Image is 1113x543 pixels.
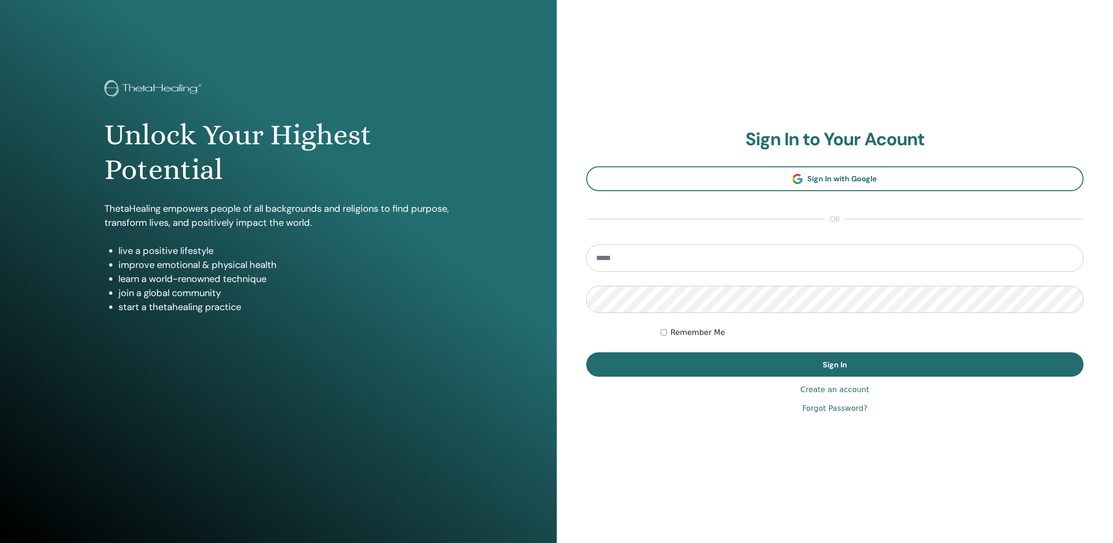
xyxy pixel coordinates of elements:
[118,244,452,258] li: live a positive lifestyle
[118,272,452,286] li: learn a world-renowned technique
[586,129,1084,150] h2: Sign In to Your Acount
[118,258,452,272] li: improve emotional & physical health
[104,118,452,187] h1: Unlock Your Highest Potential
[586,166,1084,191] a: Sign In with Google
[825,214,845,225] span: or
[802,403,867,414] a: Forgot Password?
[586,352,1084,377] button: Sign In
[104,201,452,230] p: ThetaHealing empowers people of all backgrounds and religions to find purpose, transform lives, a...
[807,174,877,184] span: Sign In with Google
[671,327,725,338] label: Remember Me
[800,384,869,395] a: Create an account
[823,360,847,370] span: Sign In
[661,327,1084,338] div: Keep me authenticated indefinitely or until I manually logout
[118,300,452,314] li: start a thetahealing practice
[118,286,452,300] li: join a global community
